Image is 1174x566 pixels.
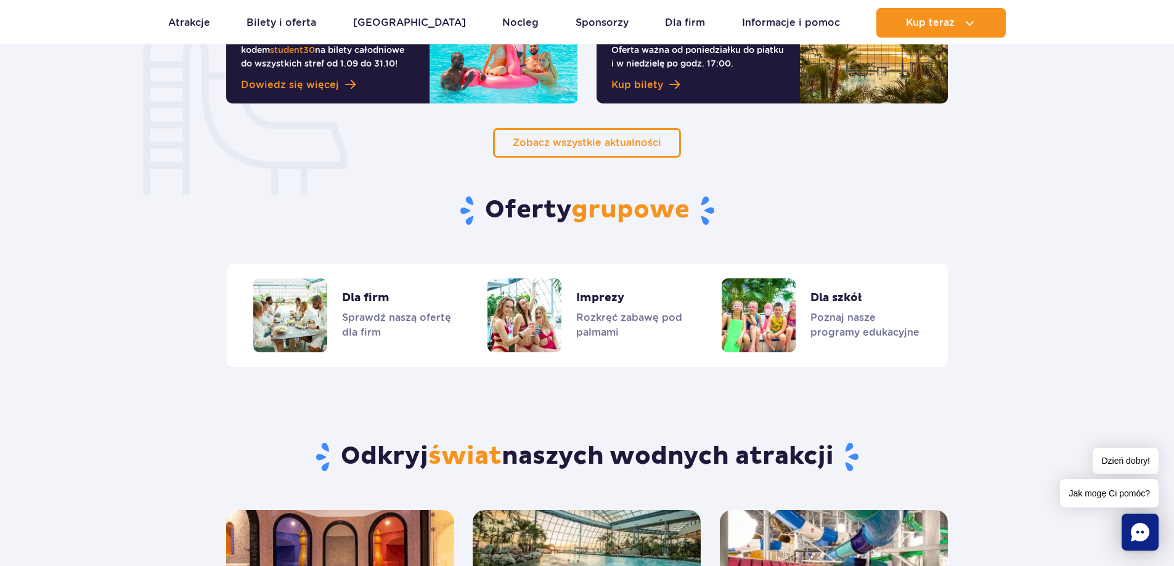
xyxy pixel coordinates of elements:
[487,278,686,352] a: Imprezy
[571,195,690,225] span: grupowe
[241,78,415,92] a: Dowiedz się więcej
[665,8,705,38] a: Dla firm
[353,8,466,38] a: [GEOGRAPHIC_DATA]
[241,30,415,70] p: Zgarnij 30% rabatu z kodem na bilety całodniowe do wszystkich stref od 1.09 do 31.10!
[270,45,315,55] span: student30
[513,137,661,148] span: Zobacz wszystkie aktualności
[9,195,1165,227] h2: Oferty
[576,8,629,38] a: Sponsorzy
[611,30,785,70] p: Spędź z nami nawet 5 godzin w cenie 2! Oferta ważna od poniedziałku do piątku i w niedzielę po go...
[428,441,502,472] span: świat
[722,278,920,352] a: Dla szkół
[1122,514,1159,551] div: Chat
[253,278,452,352] a: Dla firm
[1060,479,1159,507] span: Jak mogę Ci pomóc?
[247,8,316,38] a: Bilety i oferta
[226,441,948,473] h2: Odkryj naszych wodnych atrakcji
[493,128,681,158] a: Zobacz wszystkie aktualności
[742,8,840,38] a: Informacje i pomoc
[611,78,785,92] a: Kup bilety
[906,17,955,28] span: Kup teraz
[168,8,210,38] a: Atrakcje
[502,8,539,38] a: Nocleg
[876,8,1006,38] button: Kup teraz
[611,78,663,92] span: Kup bilety
[1093,448,1159,474] span: Dzień dobry!
[241,78,339,92] span: Dowiedz się więcej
